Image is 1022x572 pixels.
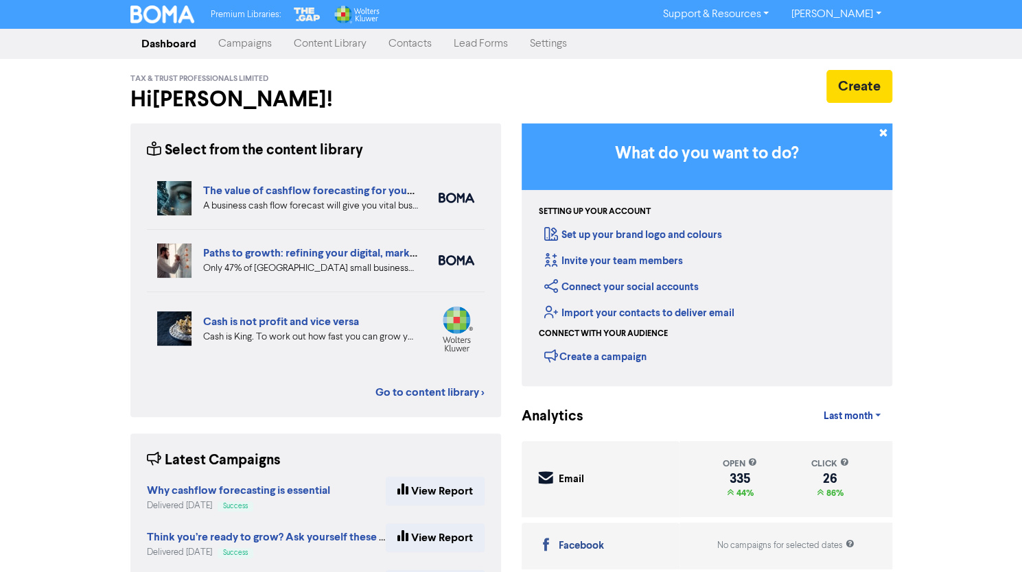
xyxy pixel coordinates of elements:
img: Wolters Kluwer [333,5,380,23]
span: 86% [823,488,843,499]
a: Last month [812,403,892,430]
strong: Think you’re ready to grow? Ask yourself these 4 questions first. [147,530,461,544]
div: open [723,457,757,470]
a: Cash is not profit and vice versa [203,315,359,329]
span: Success [223,503,248,510]
a: Set up your brand logo and colours [544,228,722,241]
div: Latest Campaigns [147,450,281,471]
div: Email [559,472,584,488]
a: Contacts [378,30,443,58]
a: Campaigns [207,30,283,58]
div: Facebook [559,538,604,554]
a: View Report [386,477,485,505]
span: Success [223,549,248,556]
span: Last month [823,410,872,422]
h3: What do you want to do? [542,144,872,164]
img: BOMA Logo [130,5,195,23]
div: Connect with your audience [539,328,668,340]
a: Lead Forms [443,30,519,58]
div: No campaigns for selected dates [717,539,855,552]
span: Tax & Trust Professionals Limited [130,74,268,84]
a: [PERSON_NAME] [780,3,892,25]
img: boma_accounting [439,193,474,203]
h2: Hi [PERSON_NAME] ! [130,86,501,112]
div: click [811,457,848,470]
button: Create [826,70,892,103]
div: 335 [723,473,757,484]
img: boma [439,255,474,265]
div: A business cash flow forecast will give you vital business intelligence to help you scenario-plan... [203,199,418,213]
span: Premium Libraries: [211,10,281,19]
a: Settings [519,30,578,58]
div: Getting Started in BOMA [522,123,892,386]
a: Dashboard [130,30,207,58]
a: Content Library [283,30,378,58]
div: Create a campaign [544,346,647,366]
div: Setting up your account [539,206,651,218]
img: The Gap [292,5,322,23]
a: Paths to growth: refining your digital, market and export strategies [203,246,527,260]
a: The value of cashflow forecasting for your business [203,184,456,198]
iframe: Chat Widget [953,506,1022,572]
div: Only 47% of New Zealand small businesses expect growth in 2025. We’ve highlighted four key ways y... [203,261,418,276]
span: 44% [734,488,754,499]
a: Support & Resources [651,3,780,25]
a: Why cashflow forecasting is essential [147,486,330,497]
a: Think you’re ready to grow? Ask yourself these 4 questions first. [147,532,461,543]
strong: Why cashflow forecasting is essential [147,484,330,497]
img: wolterskluwer [439,306,474,352]
div: Analytics [522,406,566,427]
a: View Report [386,523,485,552]
div: Delivered [DATE] [147,499,330,512]
div: Cash is King. To work out how fast you can grow your business, you need to look at your projected... [203,330,418,344]
div: Delivered [DATE] [147,546,386,559]
div: 26 [811,473,848,484]
a: Go to content library > [375,384,485,401]
a: Import your contacts to deliver email [544,307,734,320]
a: Invite your team members [544,254,683,267]
a: Connect your social accounts [544,281,699,294]
div: Select from the content library [147,140,363,161]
